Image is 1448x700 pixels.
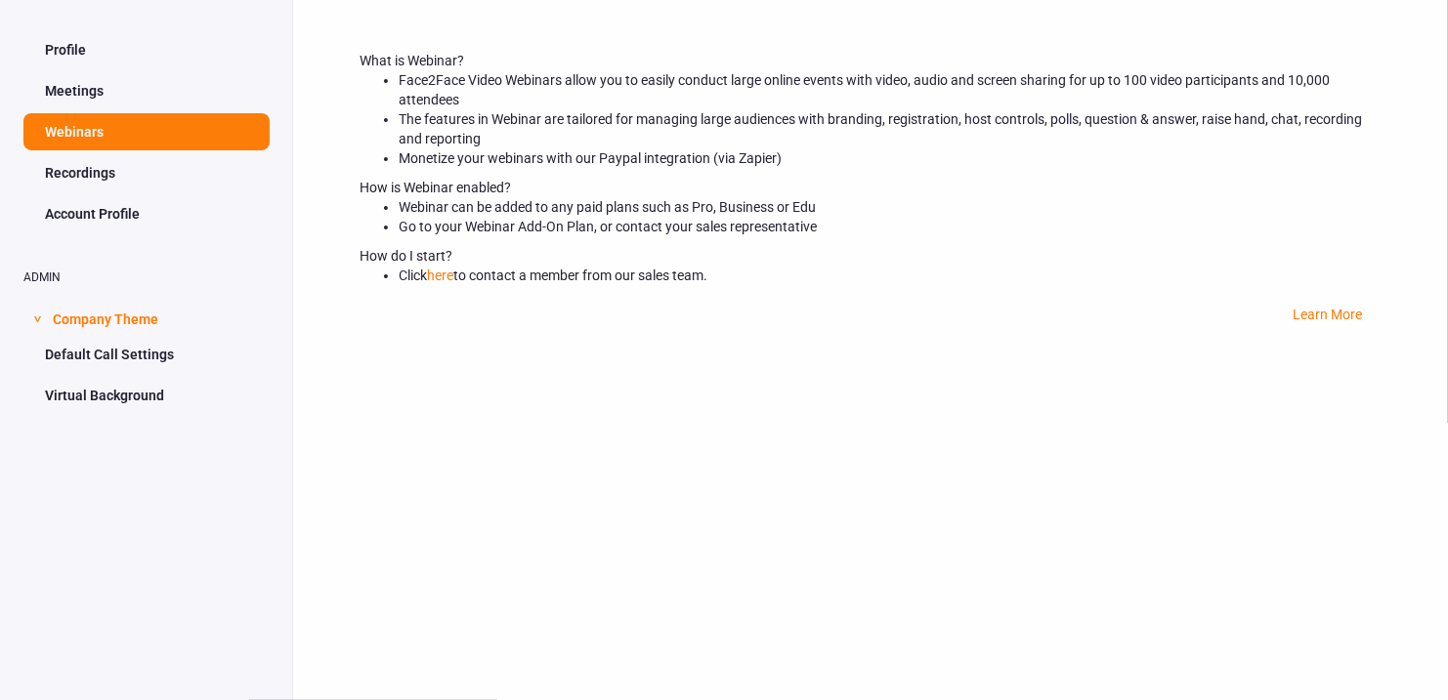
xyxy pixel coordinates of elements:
[23,271,270,284] h2: ADMIN
[53,299,158,336] span: Company Theme
[360,51,1382,70] p: What is Webinar?
[1293,307,1362,322] a: Learn More
[23,154,270,191] a: Recordings
[360,246,1382,266] p: How do I start?
[23,377,270,414] a: Virtual Background
[399,266,1382,285] li: Click to contact a member from our sales team.
[399,217,1382,236] li: Go to your Webinar Add-On Plan, or contact your sales representative
[399,197,1382,217] li: Webinar can be added to any paid plans such as Pro, Business or Edu
[360,178,1382,197] p: How is Webinar enabled?
[23,195,270,232] a: Account Profile
[427,268,453,283] a: here
[399,148,1382,168] li: Monetize your webinars with our Paypal integration (via Zapier)
[23,113,270,150] a: Webinars
[399,109,1382,148] li: The features in Webinar are tailored for managing large audiences with branding, registration, ho...
[23,72,270,109] a: Meetings
[23,31,270,68] a: Profile
[28,316,48,323] span: >
[23,336,270,373] a: Default Call Settings
[399,70,1382,109] li: Face2Face Video Webinars allow you to easily conduct large online events with video, audio and sc...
